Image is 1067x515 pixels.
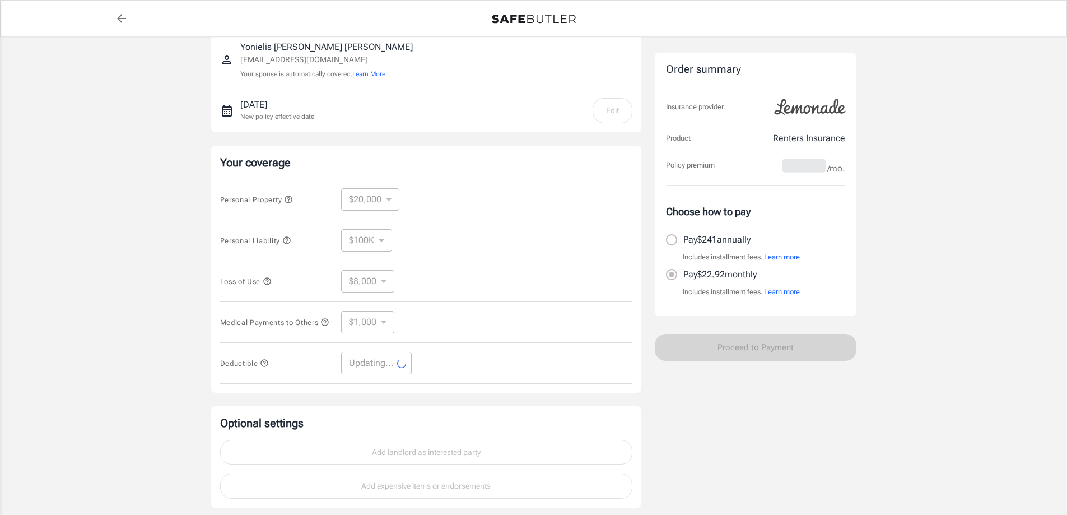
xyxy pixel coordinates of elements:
[827,161,845,177] span: /mo.
[683,233,751,247] p: Pay $241 annually
[220,277,272,286] span: Loss of Use
[240,69,413,80] p: Your spouse is automatically covered.
[220,196,293,204] span: Personal Property
[768,91,852,123] img: Lemonade
[666,133,691,144] p: Product
[764,252,800,263] button: Learn more
[110,7,133,30] a: back to quotes
[240,112,314,122] p: New policy effective date
[683,286,800,298] p: Includes installment fees.
[220,104,234,118] svg: New policy start date
[220,356,269,370] button: Deductible
[683,252,800,263] p: Includes installment fees.
[492,15,576,24] img: Back to quotes
[666,204,845,219] p: Choose how to pay
[220,234,291,247] button: Personal Liability
[240,54,413,66] p: [EMAIL_ADDRESS][DOMAIN_NAME]
[220,316,330,329] button: Medical Payments to Others
[220,415,632,431] p: Optional settings
[220,275,272,288] button: Loss of Use
[240,40,413,54] p: Yonielis [PERSON_NAME] [PERSON_NAME]
[666,62,845,78] div: Order summary
[240,98,314,112] p: [DATE]
[666,160,715,171] p: Policy premium
[773,132,845,145] p: Renters Insurance
[666,101,724,113] p: Insurance provider
[764,286,800,298] button: Learn more
[220,236,291,245] span: Personal Liability
[220,53,234,67] svg: Insured person
[220,318,330,327] span: Medical Payments to Others
[683,268,757,281] p: Pay $22.92 monthly
[220,155,632,170] p: Your coverage
[352,69,385,79] button: Learn More
[220,193,293,206] button: Personal Property
[220,359,269,368] span: Deductible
